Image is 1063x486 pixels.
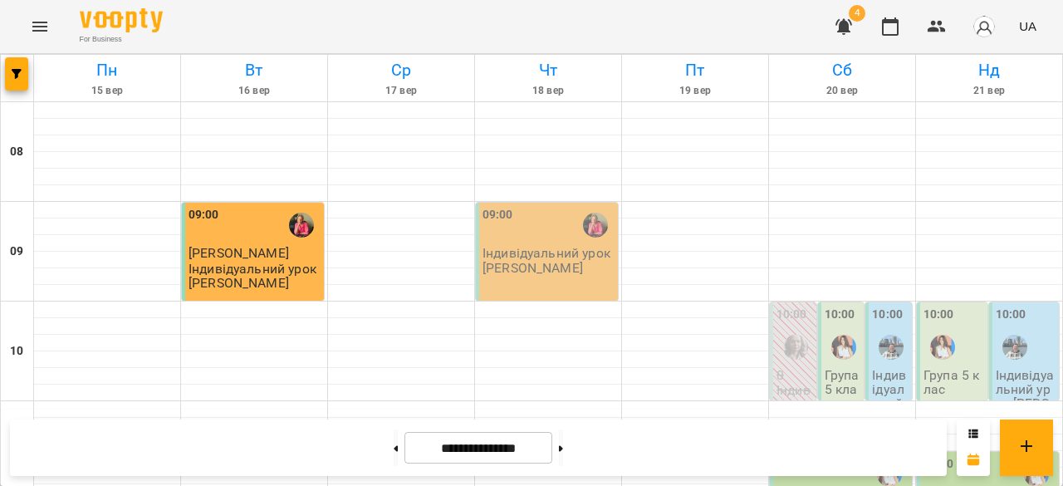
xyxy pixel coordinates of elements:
p: Група 5 клас [923,368,984,397]
h6: Вт [184,57,325,83]
img: Ольга Олександрівна Об'єдкова [930,335,955,360]
h6: 19 вер [625,83,766,99]
h6: 10 [10,342,23,361]
h6: 15 вер [37,83,178,99]
p: Індивідуальний урок [PERSON_NAME] [189,262,321,291]
p: 0 [776,368,813,382]
h6: 20 вер [772,83,913,99]
span: [PERSON_NAME] [189,245,289,261]
button: UA [1012,11,1043,42]
span: 4 [849,5,865,22]
label: 09:00 [483,206,513,224]
img: Бануляк Наталія Василівна [879,335,904,360]
label: 09:00 [189,206,219,224]
h6: 16 вер [184,83,325,99]
label: 10:00 [825,306,855,324]
h6: Пн [37,57,178,83]
p: Індивідуальний урок [PERSON_NAME] [776,383,813,484]
img: Вольська Світлана Павлівна [583,213,608,238]
img: Дарина Святославівна Марціновська [783,335,808,360]
h6: 17 вер [331,83,472,99]
h6: Сб [772,57,913,83]
h6: Нд [918,57,1060,83]
button: Menu [20,7,60,47]
p: Індивідуальний урок [PERSON_NAME] [872,368,909,469]
span: UA [1019,17,1036,35]
h6: 18 вер [478,83,619,99]
img: Ольга Олександрівна Об'єдкова [831,335,856,360]
h6: 08 [10,143,23,161]
img: Вольська Світлана Павлівна [289,213,314,238]
h6: 09 [10,243,23,261]
p: Індивідуальний урок [PERSON_NAME] [483,246,615,275]
h6: Ср [331,57,472,83]
label: 10:00 [872,306,903,324]
span: For Business [80,34,163,45]
img: avatar_s.png [972,15,996,38]
img: Бануляк Наталія Василівна [1002,335,1027,360]
h6: Пт [625,57,766,83]
h6: 21 вер [918,83,1060,99]
label: 10:00 [776,306,807,324]
p: Група 5 клас [825,368,861,411]
h6: Чт [478,57,619,83]
label: 10:00 [996,306,1026,324]
p: Індивідуальний урок [PERSON_NAME] [996,368,1056,439]
label: 10:00 [923,306,954,324]
img: Voopty Logo [80,8,163,32]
